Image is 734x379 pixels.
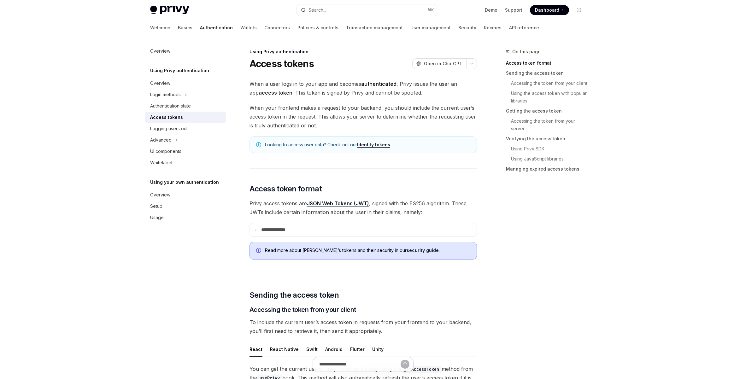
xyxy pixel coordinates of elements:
a: Using Privy SDK [511,144,589,154]
a: Demo [485,7,497,13]
a: UI components [145,146,226,157]
strong: access token [259,90,292,96]
a: Recipes [484,20,502,35]
a: Identity tokens [357,142,390,148]
a: Whitelabel [145,157,226,168]
span: Looking to access user data? Check out our . [265,142,470,148]
a: Verifying the access token [506,134,589,144]
a: Sending the access token [506,68,589,78]
div: Advanced [150,136,172,144]
div: Search... [308,6,326,14]
a: Policies & controls [297,20,338,35]
a: Wallets [240,20,257,35]
button: Unity [372,342,384,357]
button: Search...⌘K [297,4,438,16]
a: Overview [145,189,226,201]
button: Toggle dark mode [574,5,584,15]
span: Open in ChatGPT [424,61,462,67]
div: Authentication state [150,102,191,110]
button: Swift [306,342,318,357]
a: Access token format [506,58,589,68]
svg: Info [256,248,262,254]
span: To include the current user’s access token in requests from your frontend to your backend, you’ll... [250,318,477,335]
a: Welcome [150,20,170,35]
button: Flutter [350,342,365,357]
button: React Native [270,342,299,357]
a: security guide [407,248,439,253]
div: Overview [150,191,170,199]
a: Overview [145,45,226,57]
button: React [250,342,262,357]
a: Getting the access token [506,106,589,116]
a: Overview [145,78,226,89]
h5: Using Privy authentication [150,67,209,74]
a: Access tokens [145,112,226,123]
a: Support [505,7,522,13]
a: Managing expired access tokens [506,164,589,174]
img: light logo [150,6,189,15]
a: User management [410,20,451,35]
span: Privy access tokens are , signed with the ES256 algorithm. These JWTs include certain information... [250,199,477,217]
a: Using the access token with popular libraries [511,88,589,106]
span: Dashboard [535,7,559,13]
div: Whitelabel [150,159,172,166]
div: Overview [150,79,170,87]
button: Open in ChatGPT [412,58,466,69]
div: Setup [150,202,162,210]
svg: Note [256,142,261,147]
button: Android [325,342,343,357]
div: Overview [150,47,170,55]
button: Send message [401,360,409,369]
a: Security [458,20,476,35]
a: Logging users out [145,123,226,134]
span: When your frontend makes a request to your backend, you should include the current user’s access ... [250,103,477,130]
div: Login methods [150,91,181,98]
a: Basics [178,20,192,35]
span: On this page [512,48,541,55]
span: Access token format [250,184,322,194]
a: Connectors [264,20,290,35]
a: API reference [509,20,539,35]
div: Usage [150,214,164,221]
a: Transaction management [346,20,403,35]
div: Access tokens [150,114,183,121]
a: Using JavaScript libraries [511,154,589,164]
span: When a user logs in to your app and becomes , Privy issues the user an app . This token is signed... [250,79,477,97]
div: UI components [150,148,181,155]
span: Accessing the token from your client [250,305,356,314]
a: JSON Web Tokens (JWT) [307,200,369,207]
strong: authenticated [361,81,396,87]
div: Logging users out [150,125,188,132]
a: Accessing the token from your server [511,116,589,134]
span: Sending the access token [250,290,339,300]
a: Authentication [200,20,233,35]
a: Dashboard [530,5,569,15]
h5: Using your own authentication [150,178,219,186]
div: Using Privy authentication [250,49,477,55]
a: Setup [145,201,226,212]
a: Accessing the token from your client [511,78,589,88]
span: Read more about [PERSON_NAME]’s tokens and their security in our . [265,247,470,254]
a: Authentication state [145,100,226,112]
span: ⌘ K [427,8,434,13]
a: Usage [145,212,226,223]
h1: Access tokens [250,58,314,69]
